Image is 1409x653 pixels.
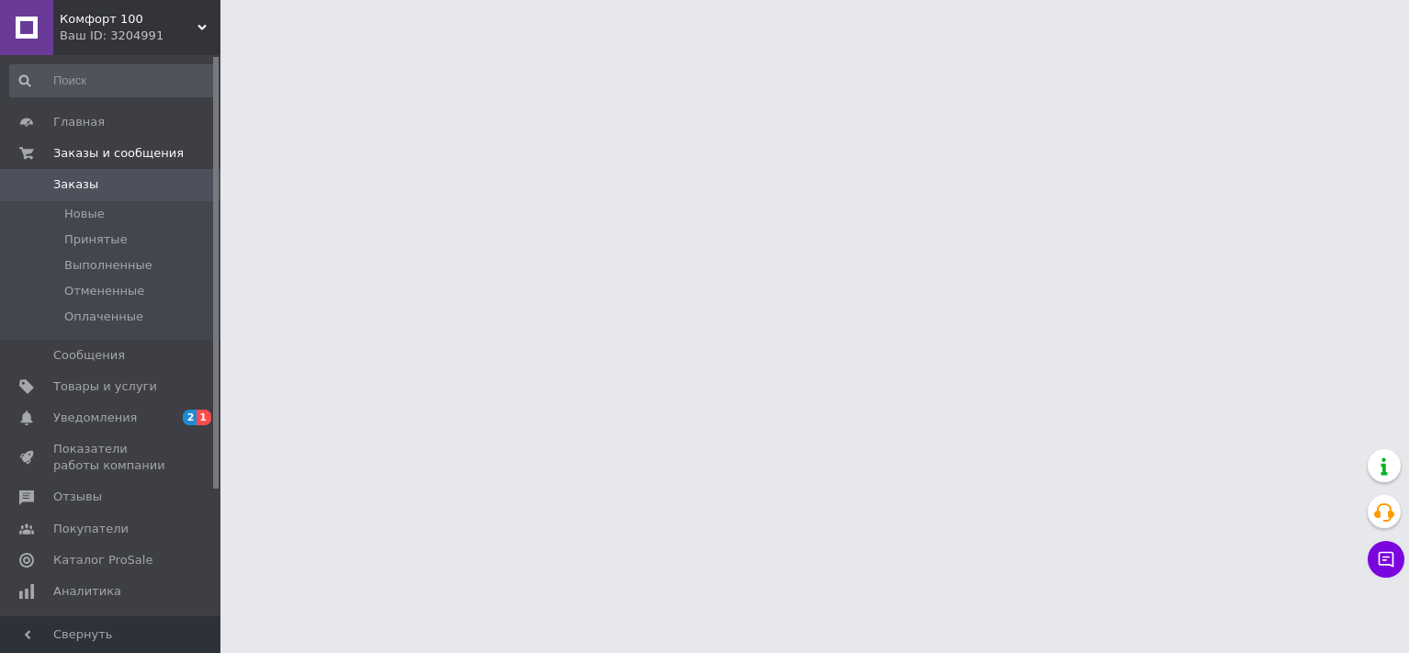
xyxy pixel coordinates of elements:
span: Отзывы [53,489,102,505]
div: Ваш ID: 3204991 [60,28,220,44]
input: Поиск [9,64,217,97]
span: Комфорт 100 [60,11,197,28]
span: Товары и услуги [53,378,157,395]
span: Отмененные [64,283,144,299]
span: Уведомления [53,410,137,426]
span: 2 [183,410,197,425]
span: Принятые [64,231,128,248]
button: Чат с покупателем [1368,541,1404,578]
span: Заказы [53,176,98,193]
span: Показатели работы компании [53,441,170,474]
span: Управление сайтом [53,614,170,647]
span: Заказы и сообщения [53,145,184,162]
span: Аналитика [53,583,121,600]
span: 1 [197,410,211,425]
span: Новые [64,206,105,222]
span: Покупатели [53,521,129,537]
span: Оплаченные [64,309,143,325]
span: Каталог ProSale [53,552,152,569]
span: Выполненные [64,257,152,274]
span: Главная [53,114,105,130]
span: Сообщения [53,347,125,364]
